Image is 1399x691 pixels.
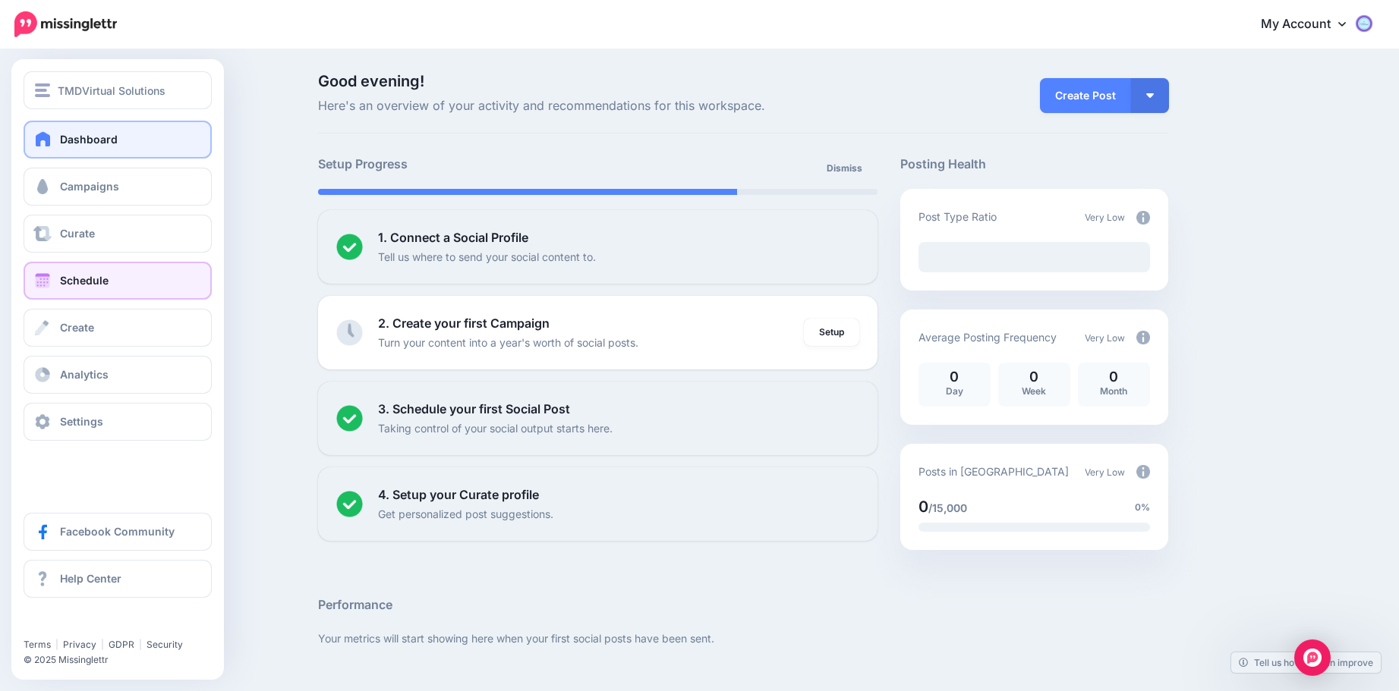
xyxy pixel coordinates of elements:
[1085,370,1142,384] p: 0
[24,560,212,598] a: Help Center
[24,71,212,109] button: TMDVirtual Solutions
[60,525,175,538] span: Facebook Community
[1136,465,1150,479] img: info-circle-grey.png
[1135,500,1150,515] span: 0%
[804,319,859,346] a: Setup
[24,652,223,667] li: © 2025 Missinglettr
[1294,639,1331,676] div: Open Intercom Messenger
[318,630,1168,647] p: Your metrics will start showing here when your first social posts have been sent.
[60,227,95,240] span: Curate
[928,501,967,514] span: /15,000
[24,356,212,394] a: Analytics
[24,215,212,253] a: Curate
[1022,385,1046,397] span: Week
[1006,370,1063,384] p: 0
[60,572,121,585] span: Help Center
[60,180,119,193] span: Campaigns
[1231,652,1381,673] a: Tell us how we can improve
[918,328,1057,346] p: Average Posting Frequency
[336,234,363,260] img: checked-circle.png
[60,321,94,334] span: Create
[336,491,363,517] img: checked-circle.png
[24,513,212,551] a: Facebook Community
[63,639,96,650] a: Privacy
[378,401,570,416] b: 3. Schedule your first Social Post
[918,498,928,516] span: 0
[336,319,363,346] img: clock-grey.png
[24,403,212,441] a: Settings
[926,370,983,384] p: 0
[378,316,550,331] b: 2. Create your first Campaign
[900,155,1168,174] h5: Posting Health
[1085,466,1125,478] span: Very Low
[336,405,363,432] img: checked-circle.png
[60,368,109,381] span: Analytics
[60,133,118,146] span: Dashboard
[378,248,596,265] p: Tell us where to send your social content to.
[24,309,212,347] a: Create
[318,72,424,90] span: Good evening!
[1136,331,1150,344] img: info-circle-grey.png
[24,639,51,650] a: Terms
[24,617,141,632] iframe: Twitter Follow Button
[378,334,638,351] p: Turn your content into a year's worth of social posts.
[378,505,553,523] p: Get personalized post suggestions.
[60,274,109,287] span: Schedule
[109,639,134,650] a: GDPR
[1136,211,1150,225] img: info-circle-grey.png
[918,208,997,225] p: Post Type Ratio
[1085,332,1125,344] span: Very Low
[55,639,58,650] span: |
[14,11,117,37] img: Missinglettr
[1246,6,1376,43] a: My Account
[24,262,212,300] a: Schedule
[1146,93,1154,98] img: arrow-down-white.png
[1085,212,1125,223] span: Very Low
[378,419,613,437] p: Taking control of your social output starts here.
[378,230,528,245] b: 1. Connect a Social Profile
[318,595,1168,614] h5: Performance
[139,639,142,650] span: |
[147,639,183,650] a: Security
[946,385,963,397] span: Day
[101,639,104,650] span: |
[318,96,878,116] span: Here's an overview of your activity and recommendations for this workspace.
[918,463,1069,480] p: Posts in [GEOGRAPHIC_DATA]
[60,415,103,428] span: Settings
[818,155,871,182] a: Dismiss
[318,155,597,174] h5: Setup Progress
[24,168,212,206] a: Campaigns
[24,121,212,159] a: Dashboard
[1100,385,1127,397] span: Month
[35,83,50,97] img: menu.png
[378,487,539,502] b: 4. Setup your Curate profile
[58,82,165,99] span: TMDVirtual Solutions
[1040,78,1131,113] a: Create Post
